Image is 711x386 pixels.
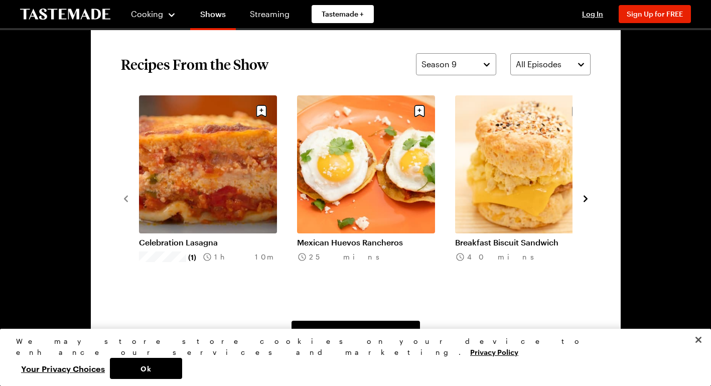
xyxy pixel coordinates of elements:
[297,237,435,247] a: Mexican Huevos Rancheros
[573,9,613,19] button: Log In
[410,101,429,120] button: Save recipe
[131,9,163,19] span: Cooking
[516,58,561,70] span: All Episodes
[322,9,364,19] span: Tastemade +
[627,10,683,18] span: Sign Up for FREE
[421,58,457,70] span: Season 9
[455,95,613,301] div: 3 / 8
[619,5,691,23] button: Sign Up for FREE
[582,10,603,18] span: Log In
[190,2,236,30] a: Shows
[687,329,709,351] button: Close
[130,2,176,26] button: Cooking
[16,336,686,358] div: We may store store cookies on your device to enhance our services and marketing.
[139,95,297,301] div: 1 / 8
[581,192,591,204] button: navigate to next item
[470,347,518,356] a: More information about your privacy, opens in a new tab
[568,101,587,120] button: Save recipe
[110,358,182,379] button: Ok
[121,55,268,73] h2: Recipes From the Show
[252,101,271,120] button: Save recipe
[455,237,593,247] a: Breakfast Biscuit Sandwich
[20,9,110,20] a: To Tastemade Home Page
[139,237,277,247] a: Celebration Lasagna
[300,327,411,337] span: View All Recipes From This Show
[312,5,374,23] a: Tastemade +
[16,358,110,379] button: Your Privacy Choices
[121,192,131,204] button: navigate to previous item
[292,321,420,343] a: View All Recipes From This Show
[16,336,686,379] div: Privacy
[416,53,496,75] button: Season 9
[297,95,455,301] div: 2 / 8
[510,53,591,75] button: All Episodes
